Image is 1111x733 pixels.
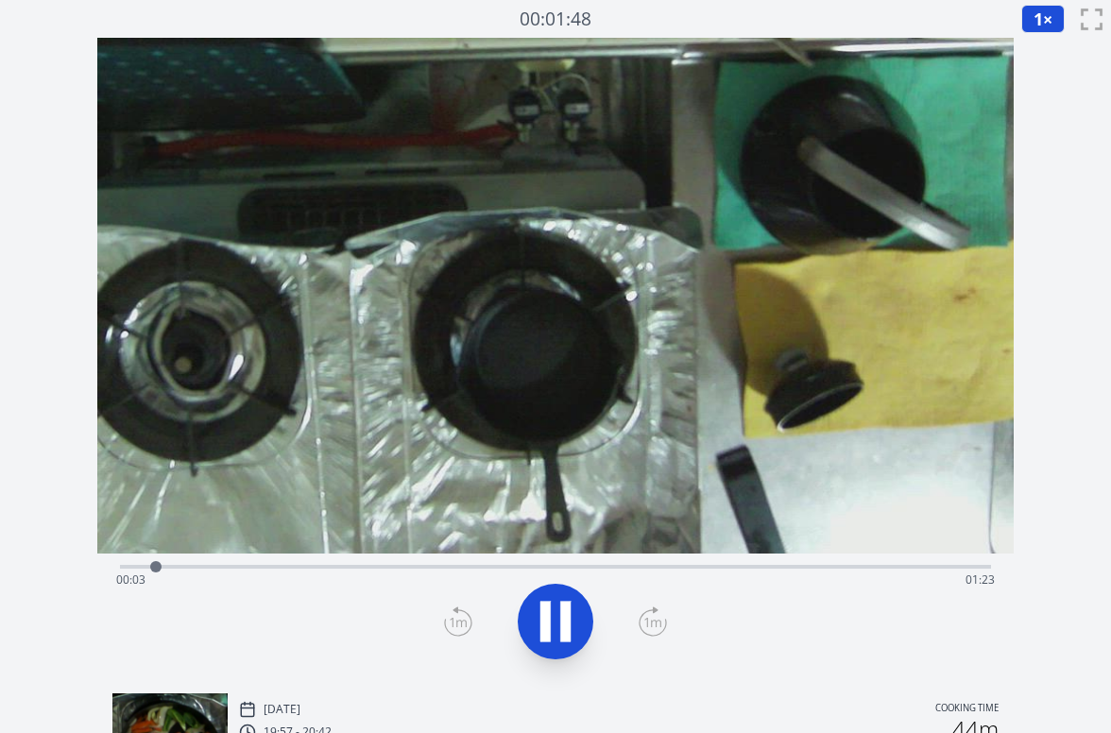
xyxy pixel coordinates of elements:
[520,6,591,33] a: 00:01:48
[966,571,995,588] span: 01:23
[1021,5,1065,33] button: 1×
[264,702,300,717] p: [DATE]
[935,701,999,718] p: Cooking time
[116,571,145,588] span: 00:03
[1034,8,1043,30] span: 1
